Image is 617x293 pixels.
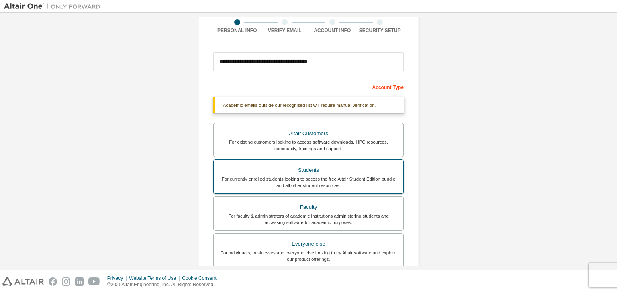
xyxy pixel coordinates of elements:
[129,275,182,281] div: Website Terms of Use
[2,277,44,286] img: altair_logo.svg
[356,27,404,34] div: Security Setup
[219,213,398,226] div: For faculty & administrators of academic institutions administering students and accessing softwa...
[49,277,57,286] img: facebook.svg
[182,275,221,281] div: Cookie Consent
[219,201,398,213] div: Faculty
[88,277,100,286] img: youtube.svg
[219,250,398,262] div: For individuals, businesses and everyone else looking to try Altair software and explore our prod...
[4,2,104,10] img: Altair One
[107,281,221,288] p: © 2025 Altair Engineering, Inc. All Rights Reserved.
[107,275,129,281] div: Privacy
[219,165,398,176] div: Students
[219,176,398,189] div: For currently enrolled students looking to access the free Altair Student Edition bundle and all ...
[75,277,84,286] img: linkedin.svg
[213,27,261,34] div: Personal Info
[62,277,70,286] img: instagram.svg
[219,238,398,250] div: Everyone else
[213,80,404,93] div: Account Type
[213,97,404,113] div: Academic emails outside our recognised list will require manual verification.
[219,128,398,139] div: Altair Customers
[308,27,356,34] div: Account Info
[219,139,398,152] div: For existing customers looking to access software downloads, HPC resources, community, trainings ...
[261,27,309,34] div: Verify Email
